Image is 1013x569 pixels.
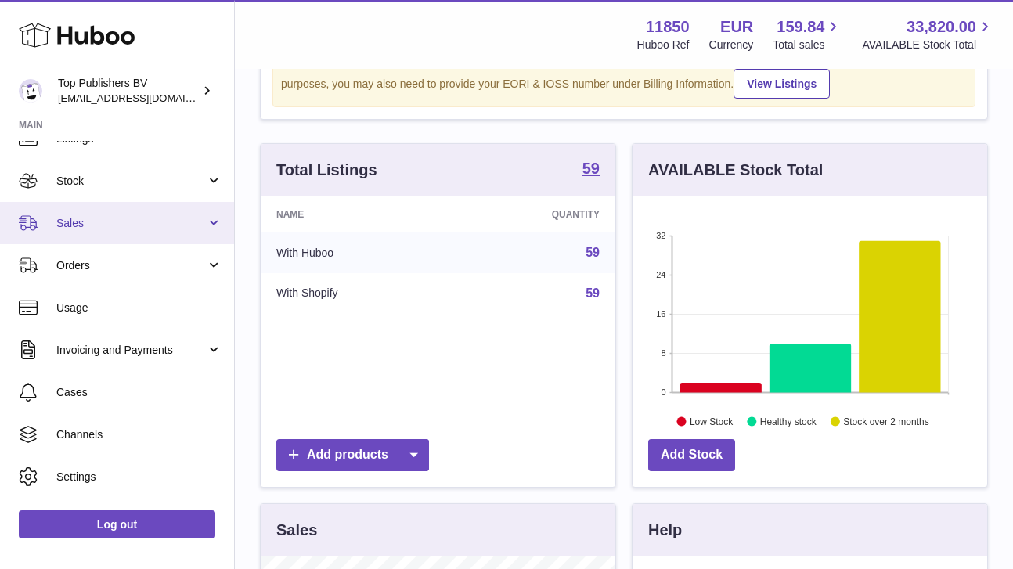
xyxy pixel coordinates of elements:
a: 59 [586,246,600,259]
th: Quantity [452,196,615,232]
div: Currency [709,38,754,52]
a: Add products [276,439,429,471]
text: 16 [656,309,665,319]
span: Channels [56,427,222,442]
td: With Huboo [261,232,452,273]
text: 32 [656,231,665,240]
span: 159.84 [777,16,824,38]
strong: EUR [720,16,753,38]
span: 33,820.00 [907,16,976,38]
text: Stock over 2 months [843,416,928,427]
span: Invoicing and Payments [56,343,206,358]
div: If you're planning on sending your products internationally please add required customs informati... [281,52,967,99]
span: AVAILABLE Stock Total [862,38,994,52]
div: Top Publishers BV [58,76,199,106]
a: View Listings [734,69,830,99]
text: 24 [656,270,665,279]
a: 59 [582,160,600,179]
span: Sales [56,216,206,231]
h3: AVAILABLE Stock Total [648,160,823,181]
strong: 11850 [646,16,690,38]
text: Low Stock [690,416,734,427]
a: Log out [19,510,215,538]
a: Add Stock [648,439,735,471]
span: Total sales [773,38,842,52]
div: Huboo Ref [637,38,690,52]
h3: Sales [276,520,317,541]
a: 33,820.00 AVAILABLE Stock Total [862,16,994,52]
span: Orders [56,258,206,273]
th: Name [261,196,452,232]
h3: Total Listings [276,160,377,181]
text: 0 [661,387,665,397]
a: 59 [586,286,600,300]
span: Usage [56,301,222,315]
span: [EMAIL_ADDRESS][DOMAIN_NAME] [58,92,230,104]
h3: Help [648,520,682,541]
text: 8 [661,348,665,358]
span: Stock [56,174,206,189]
text: Healthy stock [760,416,817,427]
td: With Shopify [261,273,452,314]
a: 159.84 Total sales [773,16,842,52]
span: Settings [56,470,222,484]
strong: 59 [582,160,600,176]
img: accounts@fantasticman.com [19,79,42,103]
span: Cases [56,385,222,400]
